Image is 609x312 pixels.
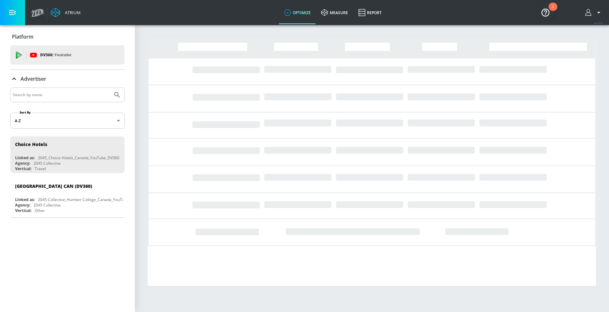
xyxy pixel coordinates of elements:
[15,208,31,213] div: Vertical:
[316,1,353,24] a: measure
[15,161,30,166] div: Agency:
[279,1,316,24] a: optimize
[35,166,46,171] div: Travel
[40,51,71,59] p: DV360:
[15,202,30,208] div: Agency:
[33,202,61,208] div: 2045 Collective
[54,51,71,58] p: Youtube
[38,155,119,161] div: 2045_Choice Hotels_Canada_YouTube_DV360
[10,87,125,217] div: Advertiser
[51,8,81,17] a: Atrium
[21,75,46,82] p: Advertiser
[15,197,35,202] div: Linked as:
[10,178,125,215] div: [GEOGRAPHIC_DATA] CAN (DV360)Linked as:2045 Collective_Humber College_Canada_YouTube_DV360Agency:...
[353,1,387,24] a: Report
[15,166,31,171] div: Vertical:
[10,70,125,88] div: Advertiser
[10,136,125,173] div: Choice HotelsLinked as:2045_Choice Hotels_Canada_YouTube_DV360Agency:2045 CollectiveVertical:Travel
[10,113,125,129] div: A-Z
[13,91,110,99] input: Search by name
[536,3,554,21] button: Open Resource Center, 2 new notifications
[38,197,142,202] div: 2045 Collective_Humber College_Canada_YouTube_DV360
[35,208,45,213] div: Other
[10,28,125,46] div: Platform
[15,183,92,189] div: [GEOGRAPHIC_DATA] CAN (DV360)
[18,110,32,115] label: Sort By
[594,21,603,25] span: v 4.25.4
[10,134,125,217] nav: list of Advertiser
[10,45,125,65] div: DV360: Youtube
[15,155,35,161] div: Linked as:
[15,141,47,147] div: Choice Hotels
[12,33,33,40] p: Platform
[33,161,61,166] div: 2045 Collective
[62,10,81,15] div: Atrium
[552,7,554,15] div: 2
